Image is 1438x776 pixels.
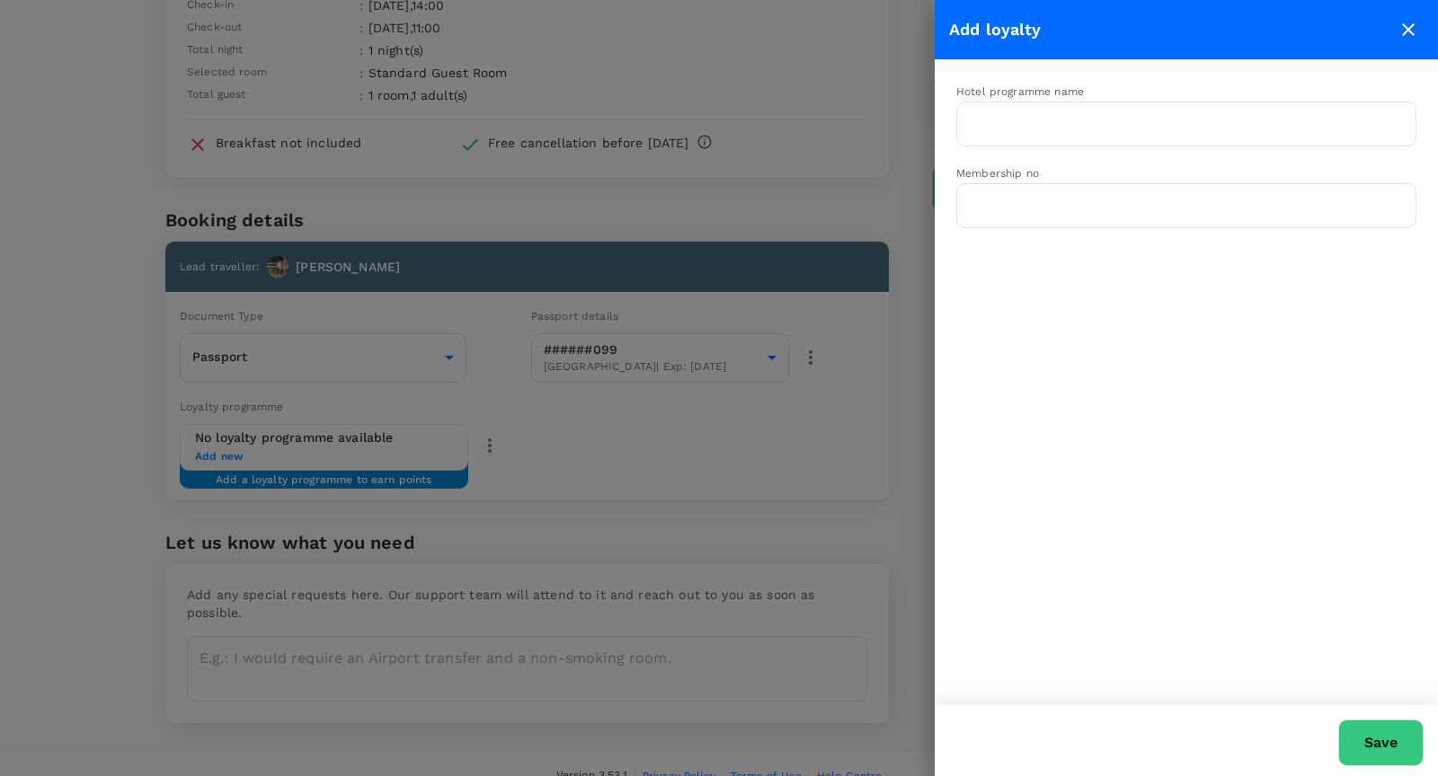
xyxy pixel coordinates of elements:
[1338,719,1424,766] button: Save
[956,85,1084,98] span: Hotel programme name
[1407,121,1410,125] button: Open
[949,17,1393,43] div: Add loyalty
[1393,14,1424,45] button: close
[956,167,1039,180] span: Membership no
